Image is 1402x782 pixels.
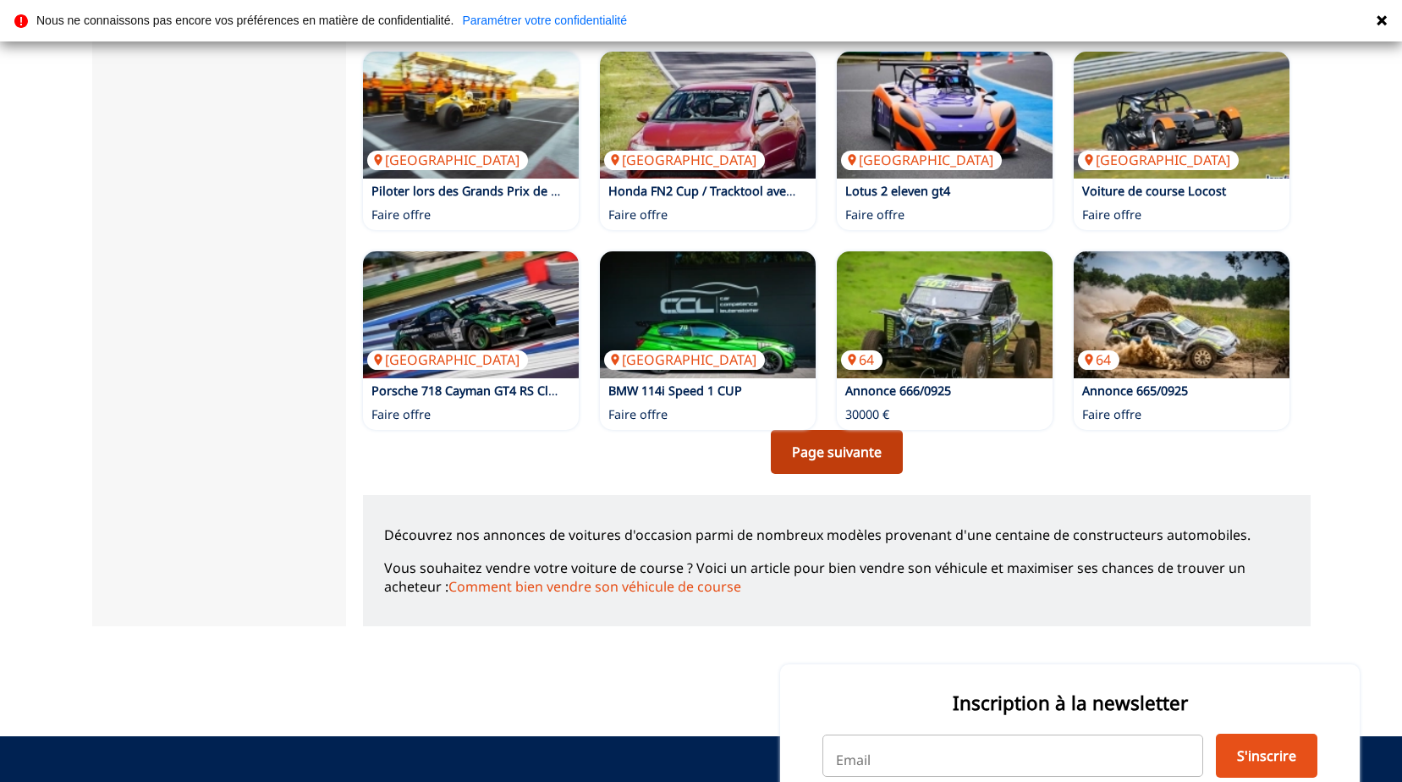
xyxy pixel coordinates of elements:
[1216,734,1317,778] button: S'inscrire
[1074,52,1289,179] a: Voiture de course Locost[GEOGRAPHIC_DATA]
[600,251,816,378] img: BMW 114i Speed 1 CUP
[363,52,579,179] a: Piloter lors des Grands Prix de Silverstone, Spa-Francorchamps et Monza Week-end 2026[GEOGRAPHIC_...
[36,14,454,26] p: Nous ne connaissons pas encore vos préférences en matière de confidentialité.
[841,350,882,369] p: 64
[600,251,816,378] a: BMW 114i Speed 1 CUP[GEOGRAPHIC_DATA]
[363,251,579,378] img: Porsche 718 Cayman GT4 RS ClubSport 2025
[608,207,668,223] p: Faire offre
[837,52,1053,179] a: Lotus 2 eleven gt4[GEOGRAPHIC_DATA]
[837,251,1053,378] a: Annonce 666/092564
[371,383,625,399] a: Porsche 718 Cayman GT4 RS ClubSport 2025
[841,151,1002,169] p: [GEOGRAPHIC_DATA]
[384,526,1289,544] p: Découvrez nos annonces de voitures d'occasion parmi de nombreux modèles provenant d'une centaine ...
[1078,151,1239,169] p: [GEOGRAPHIC_DATA]
[462,14,627,26] a: Paramétrer votre confidentialité
[608,406,668,423] p: Faire offre
[600,52,816,179] img: Honda FN2 Cup / Tracktool avec Carte grise et CT
[845,207,904,223] p: Faire offre
[384,559,1289,597] p: Vous souhaitez vendre votre voiture de course ? Voici un article pour bien vendre son véhicule et...
[600,52,816,179] a: Honda FN2 Cup / Tracktool avec Carte grise et CT[GEOGRAPHIC_DATA]
[363,251,579,378] a: Porsche 718 Cayman GT4 RS ClubSport 2025[GEOGRAPHIC_DATA]
[608,383,742,399] a: BMW 114i Speed 1 CUP
[371,183,970,199] a: Piloter lors des Grands Prix de Silverstone, [GEOGRAPHIC_DATA] et [GEOGRAPHIC_DATA] Week-end 2026
[771,430,903,474] a: Page suivante
[845,183,950,199] a: Lotus 2 eleven gt4
[1082,383,1188,399] a: Annonce 665/0925
[363,52,579,179] img: Piloter lors des Grands Prix de Silverstone, Spa-Francorchamps et Monza Week-end 2026
[371,406,431,423] p: Faire offre
[1082,406,1141,423] p: Faire offre
[1078,350,1119,369] p: 64
[367,151,528,169] p: [GEOGRAPHIC_DATA]
[371,207,431,223] p: Faire offre
[845,406,889,423] p: 30000 €
[1082,207,1141,223] p: Faire offre
[822,690,1317,716] p: Inscription à la newsletter
[822,735,1203,777] input: Email
[448,577,741,596] a: Comment bien vendre son véhicule de course
[837,251,1053,378] img: Annonce 666/0925
[604,350,765,369] p: [GEOGRAPHIC_DATA]
[1082,183,1226,199] a: Voiture de course Locost
[367,350,528,369] p: [GEOGRAPHIC_DATA]
[1074,251,1289,378] a: Annonce 665/092564
[1074,52,1289,179] img: Voiture de course Locost
[837,52,1053,179] img: Lotus 2 eleven gt4
[1074,251,1289,378] img: Annonce 665/0925
[604,151,765,169] p: [GEOGRAPHIC_DATA]
[608,183,957,199] a: Honda FN2 Cup / Tracktool avec Carte [PERSON_NAME] et CT
[845,383,951,399] a: Annonce 666/0925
